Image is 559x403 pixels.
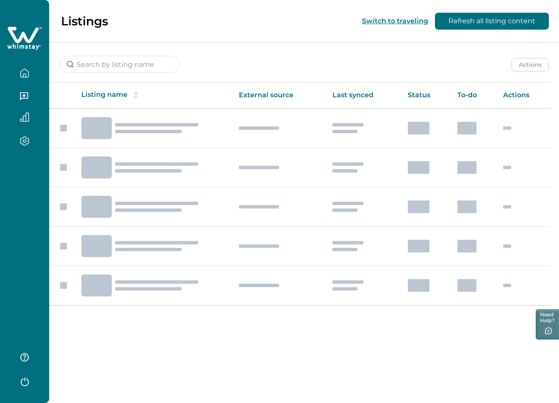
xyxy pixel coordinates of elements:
[232,82,326,108] th: External source
[435,13,549,30] button: Refresh all listing content
[451,82,496,108] th: To-do
[59,56,180,73] input: Search by listing name
[362,17,428,25] button: Switch to traveling
[401,82,451,108] th: Status
[75,82,232,108] th: Listing name
[61,14,108,28] p: Listings
[496,82,551,108] th: Actions
[512,58,549,71] button: Actions
[127,91,144,99] button: sorting
[326,82,401,108] th: Last synced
